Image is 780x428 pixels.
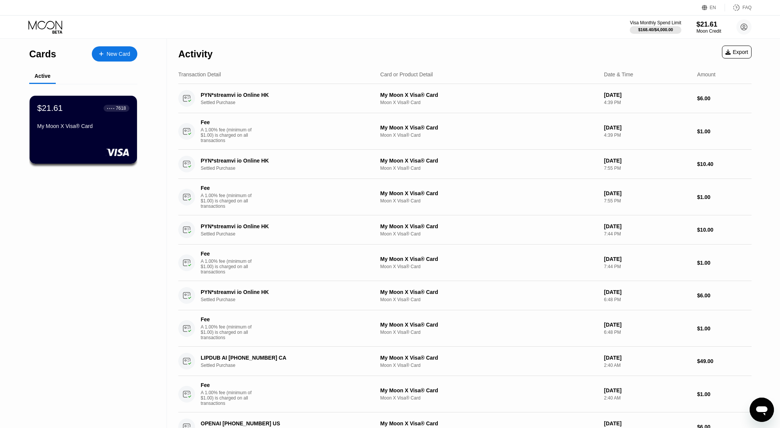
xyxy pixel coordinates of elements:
[178,215,752,245] div: PYN*streamvi io Online HKSettled PurchaseMy Moon X Visa® CardMoon X Visa® Card[DATE]7:44 PM$10.00
[380,92,598,98] div: My Moon X Visa® Card
[380,231,598,237] div: Moon X Visa® Card
[201,223,365,229] div: PYN*streamvi io Online HK
[178,310,752,347] div: FeeA 1.00% fee (minimum of $1.00) is charged on all transactionsMy Moon X Visa® CardMoon X Visa® ...
[380,420,598,426] div: My Moon X Visa® Card
[178,376,752,412] div: FeeA 1.00% fee (minimum of $1.00) is charged on all transactionsMy Moon X Visa® CardMoon X Visa® ...
[380,330,598,335] div: Moon X Visa® Card
[201,127,258,143] div: A 1.00% fee (minimum of $1.00) is charged on all transactions
[604,363,691,368] div: 2:40 AM
[178,150,752,179] div: PYN*streamvi io Online HKSettled PurchaseMy Moon X Visa® CardMoon X Visa® Card[DATE]7:55 PM$10.40
[178,179,752,215] div: FeeA 1.00% fee (minimum of $1.00) is charged on all transactionsMy Moon X Visa® CardMoon X Visa® ...
[178,347,752,376] div: LIPDUB AI [PHONE_NUMBER] CASettled PurchaseMy Moon X Visa® CardMoon X Visa® Card[DATE]2:40 AM$49.00
[201,289,365,295] div: PYN*streamvi io Online HK
[178,245,752,281] div: FeeA 1.00% fee (minimum of $1.00) is charged on all transactionsMy Moon X Visa® CardMoon X Visa® ...
[380,322,598,328] div: My Moon X Visa® Card
[697,21,721,34] div: $21.61Moon Credit
[380,363,598,368] div: Moon X Visa® Card
[380,297,598,302] div: Moon X Visa® Card
[201,100,377,105] div: Settled Purchase
[380,166,598,171] div: Moon X Visa® Card
[201,158,365,164] div: PYN*streamvi io Online HK
[380,125,598,131] div: My Moon X Visa® Card
[380,158,598,164] div: My Moon X Visa® Card
[604,133,691,138] div: 4:39 PM
[725,4,752,11] div: FAQ
[604,387,691,393] div: [DATE]
[380,256,598,262] div: My Moon X Visa® Card
[380,264,598,269] div: Moon X Visa® Card
[35,73,50,79] div: Active
[697,325,752,332] div: $1.00
[380,198,598,204] div: Moon X Visa® Card
[29,49,56,60] div: Cards
[697,161,752,167] div: $10.40
[604,166,691,171] div: 7:55 PM
[604,264,691,269] div: 7:44 PM
[710,5,716,10] div: EN
[604,330,691,335] div: 6:48 PM
[604,190,691,196] div: [DATE]
[604,322,691,328] div: [DATE]
[201,382,254,388] div: Fee
[116,106,126,111] div: 7618
[604,256,691,262] div: [DATE]
[178,84,752,113] div: PYN*streamvi io Online HKSettled PurchaseMy Moon X Visa® CardMoon X Visa® Card[DATE]4:39 PM$6.00
[201,355,365,361] div: LIPDUB AI [PHONE_NUMBER] CA
[630,20,681,25] div: Visa Monthly Spend Limit
[380,395,598,401] div: Moon X Visa® Card
[697,21,721,28] div: $21.61
[201,185,254,191] div: Fee
[697,292,752,298] div: $6.00
[604,223,691,229] div: [DATE]
[697,227,752,233] div: $10.00
[380,71,433,77] div: Card or Product Detail
[697,260,752,266] div: $1.00
[630,20,681,34] div: Visa Monthly Spend Limit$168.40/$4,000.00
[178,71,221,77] div: Transaction Detail
[178,49,212,60] div: Activity
[604,71,633,77] div: Date & Time
[697,391,752,397] div: $1.00
[725,49,748,55] div: Export
[178,113,752,150] div: FeeA 1.00% fee (minimum of $1.00) is charged on all transactionsMy Moon X Visa® CardMoon X Visa® ...
[201,324,258,340] div: A 1.00% fee (minimum of $1.00) is charged on all transactions
[697,128,752,134] div: $1.00
[604,420,691,426] div: [DATE]
[37,103,63,113] div: $21.61
[201,390,258,406] div: A 1.00% fee (minimum of $1.00) is charged on all transactions
[107,51,130,57] div: New Card
[37,123,129,129] div: My Moon X Visa® Card
[604,289,691,295] div: [DATE]
[604,158,691,164] div: [DATE]
[201,297,377,302] div: Settled Purchase
[604,100,691,105] div: 4:39 PM
[697,95,752,101] div: $6.00
[604,92,691,98] div: [DATE]
[604,125,691,131] div: [DATE]
[742,5,752,10] div: FAQ
[702,4,725,11] div: EN
[380,355,598,361] div: My Moon X Visa® Card
[604,355,691,361] div: [DATE]
[201,166,377,171] div: Settled Purchase
[201,231,377,237] div: Settled Purchase
[604,231,691,237] div: 7:44 PM
[604,297,691,302] div: 6:48 PM
[380,133,598,138] div: Moon X Visa® Card
[750,398,774,422] iframe: Кнопка запуска окна обмена сообщениями
[107,107,115,109] div: ● ● ● ●
[178,281,752,310] div: PYN*streamvi io Online HKSettled PurchaseMy Moon X Visa® CardMoon X Visa® Card[DATE]6:48 PM$6.00
[201,92,365,98] div: PYN*streamvi io Online HK
[30,96,137,164] div: $21.61● ● ● ●7618My Moon X Visa® Card
[201,119,254,125] div: Fee
[201,316,254,322] div: Fee
[92,46,137,62] div: New Card
[697,194,752,200] div: $1.00
[201,251,254,257] div: Fee
[380,289,598,295] div: My Moon X Visa® Card
[201,193,258,209] div: A 1.00% fee (minimum of $1.00) is charged on all transactions
[722,46,752,58] div: Export
[201,259,258,275] div: A 1.00% fee (minimum of $1.00) is charged on all transactions
[380,223,598,229] div: My Moon X Visa® Card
